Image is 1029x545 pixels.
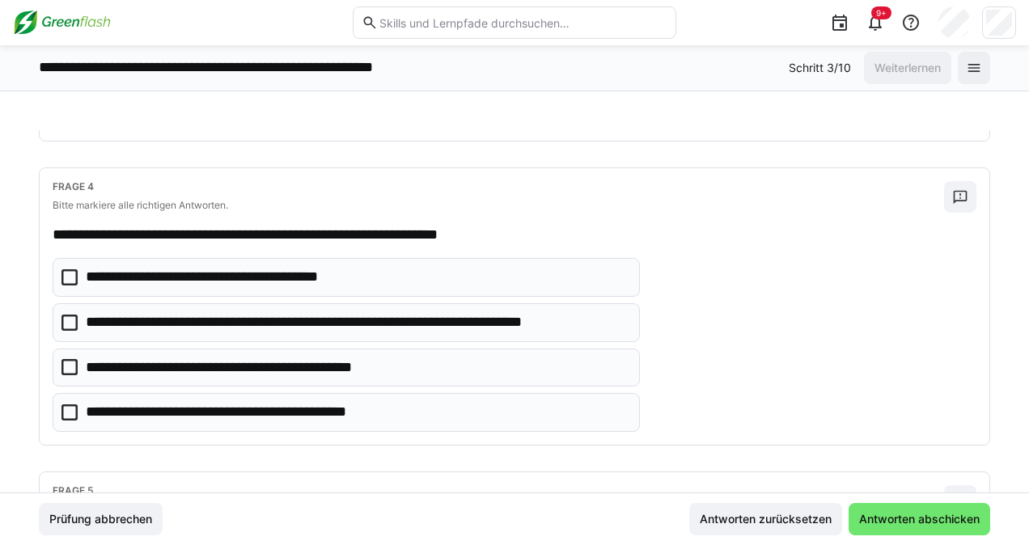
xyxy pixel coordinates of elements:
button: Antworten zurücksetzen [689,503,842,535]
button: Antworten abschicken [849,503,990,535]
span: Prüfung abbrechen [47,511,155,527]
p: Schritt 3/10 [789,60,851,76]
button: Weiterlernen [864,52,951,84]
span: Antworten abschicken [857,511,982,527]
span: 9+ [876,8,887,18]
input: Skills und Lernpfade durchsuchen… [378,15,667,30]
p: Bitte markiere alle richtigen Antworten. [53,199,944,212]
span: Antworten zurücksetzen [697,511,834,527]
button: Prüfung abbrechen [39,503,163,535]
h4: Frage 5 [53,485,944,496]
h4: Frage 4 [53,181,944,192]
span: Weiterlernen [872,60,943,76]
